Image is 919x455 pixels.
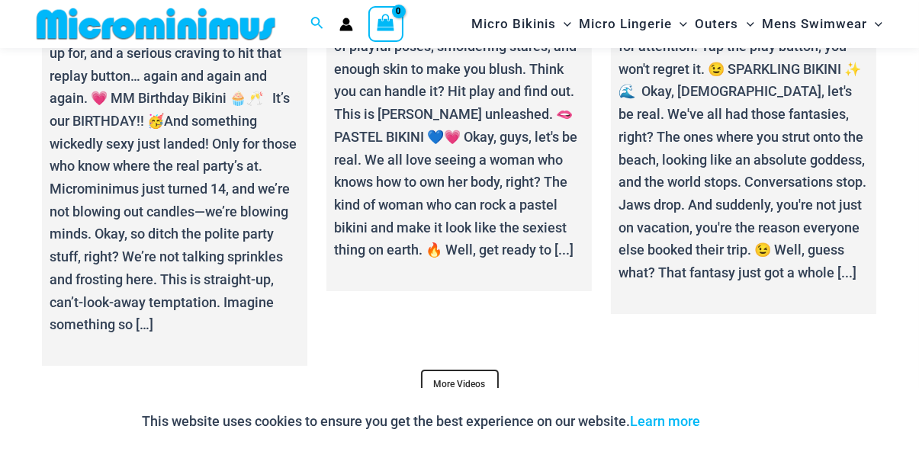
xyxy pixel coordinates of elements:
[712,403,777,440] button: Accept
[465,2,888,46] nav: Site Navigation
[631,413,701,429] a: Learn more
[471,5,556,43] span: Micro Bikinis
[310,14,324,34] a: Search icon link
[143,410,701,433] p: This website uses cookies to ensure you get the best experience on our website.
[575,5,691,43] a: Micro LingerieMenu ToggleMenu Toggle
[421,370,499,399] a: More Videos
[556,5,571,43] span: Menu Toggle
[339,18,353,31] a: Account icon link
[672,5,687,43] span: Menu Toggle
[867,5,882,43] span: Menu Toggle
[739,5,754,43] span: Menu Toggle
[762,5,867,43] span: Mens Swimwear
[579,5,672,43] span: Micro Lingerie
[692,5,758,43] a: OutersMenu ToggleMenu Toggle
[696,5,739,43] span: Outers
[31,7,281,41] img: MM SHOP LOGO FLAT
[468,5,575,43] a: Micro BikinisMenu ToggleMenu Toggle
[368,6,403,41] a: View Shopping Cart, empty
[758,5,886,43] a: Mens SwimwearMenu ToggleMenu Toggle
